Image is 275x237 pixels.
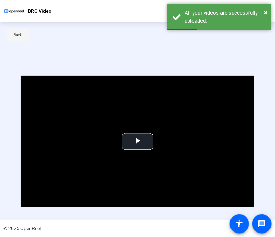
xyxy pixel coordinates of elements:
[264,7,268,18] button: Close
[99,220,136,233] span: Record new video
[14,30,22,40] span: Back
[122,133,153,150] button: Play Video
[185,9,266,25] div: All your videos are successfully uploaded.
[28,7,51,15] p: BRG Video
[264,8,268,17] span: ×
[149,220,176,233] span: Retake video
[3,8,24,14] img: OpenReel logo
[235,220,244,228] mat-icon: accessibility
[3,225,41,232] div: © 2025 OpenReel
[7,29,29,41] button: Back
[258,220,266,228] mat-icon: message
[21,76,254,207] div: Video Player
